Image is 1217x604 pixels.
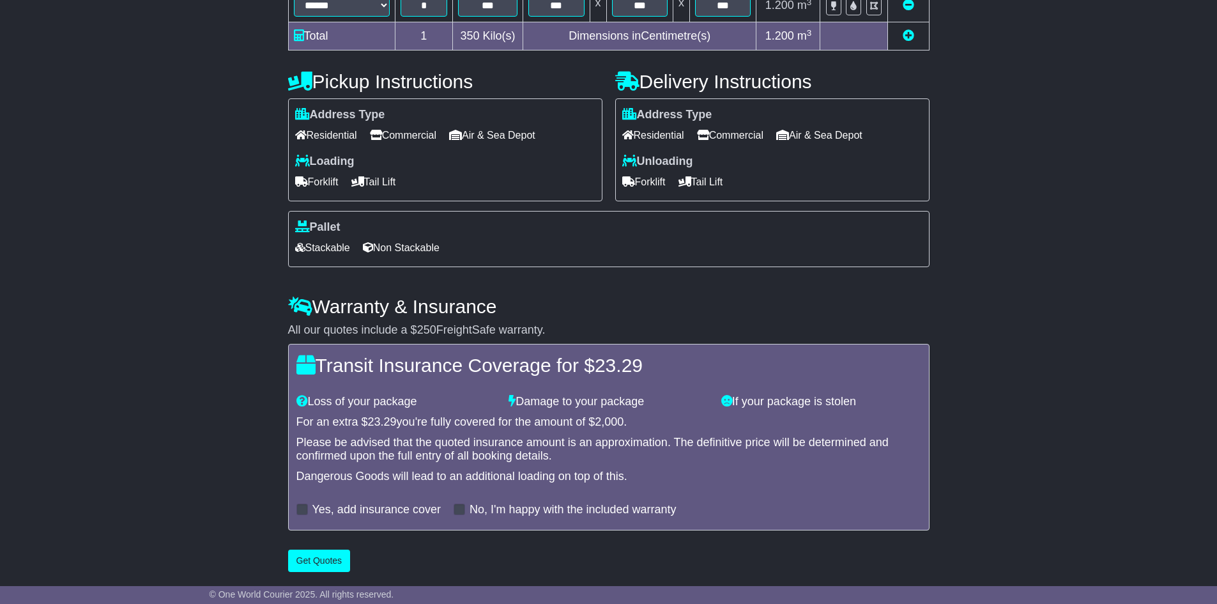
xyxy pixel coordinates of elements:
[622,172,666,192] span: Forklift
[470,503,677,517] label: No, I'm happy with the included warranty
[678,172,723,192] span: Tail Lift
[697,125,763,145] span: Commercial
[296,415,921,430] div: For an extra $ you're fully covered for the amount of $ .
[210,589,394,600] span: © One World Courier 2025. All rights reserved.
[615,71,930,92] h4: Delivery Instructions
[453,22,523,50] td: Kilo(s)
[903,29,914,42] a: Add new item
[288,22,395,50] td: Total
[622,125,684,145] span: Residential
[622,155,693,169] label: Unloading
[288,550,351,572] button: Get Quotes
[776,125,862,145] span: Air & Sea Depot
[370,125,436,145] span: Commercial
[296,436,921,463] div: Please be advised that the quoted insurance amount is an approximation. The definitive price will...
[449,125,535,145] span: Air & Sea Depot
[622,108,712,122] label: Address Type
[807,28,812,38] sup: 3
[797,29,812,42] span: m
[295,108,385,122] label: Address Type
[461,29,480,42] span: 350
[765,29,794,42] span: 1.200
[288,323,930,337] div: All our quotes include a $ FreightSafe warranty.
[295,238,350,258] span: Stackable
[523,22,756,50] td: Dimensions in Centimetre(s)
[417,323,436,336] span: 250
[295,172,339,192] span: Forklift
[715,395,928,409] div: If your package is stolen
[502,395,715,409] div: Damage to your package
[595,415,624,428] span: 2,000
[368,415,397,428] span: 23.29
[363,238,440,258] span: Non Stackable
[290,395,503,409] div: Loss of your package
[296,470,921,484] div: Dangerous Goods will lead to an additional loading on top of this.
[351,172,396,192] span: Tail Lift
[595,355,643,376] span: 23.29
[295,155,355,169] label: Loading
[295,125,357,145] span: Residential
[312,503,441,517] label: Yes, add insurance cover
[296,355,921,376] h4: Transit Insurance Coverage for $
[395,22,453,50] td: 1
[288,296,930,317] h4: Warranty & Insurance
[288,71,602,92] h4: Pickup Instructions
[295,221,341,235] label: Pallet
